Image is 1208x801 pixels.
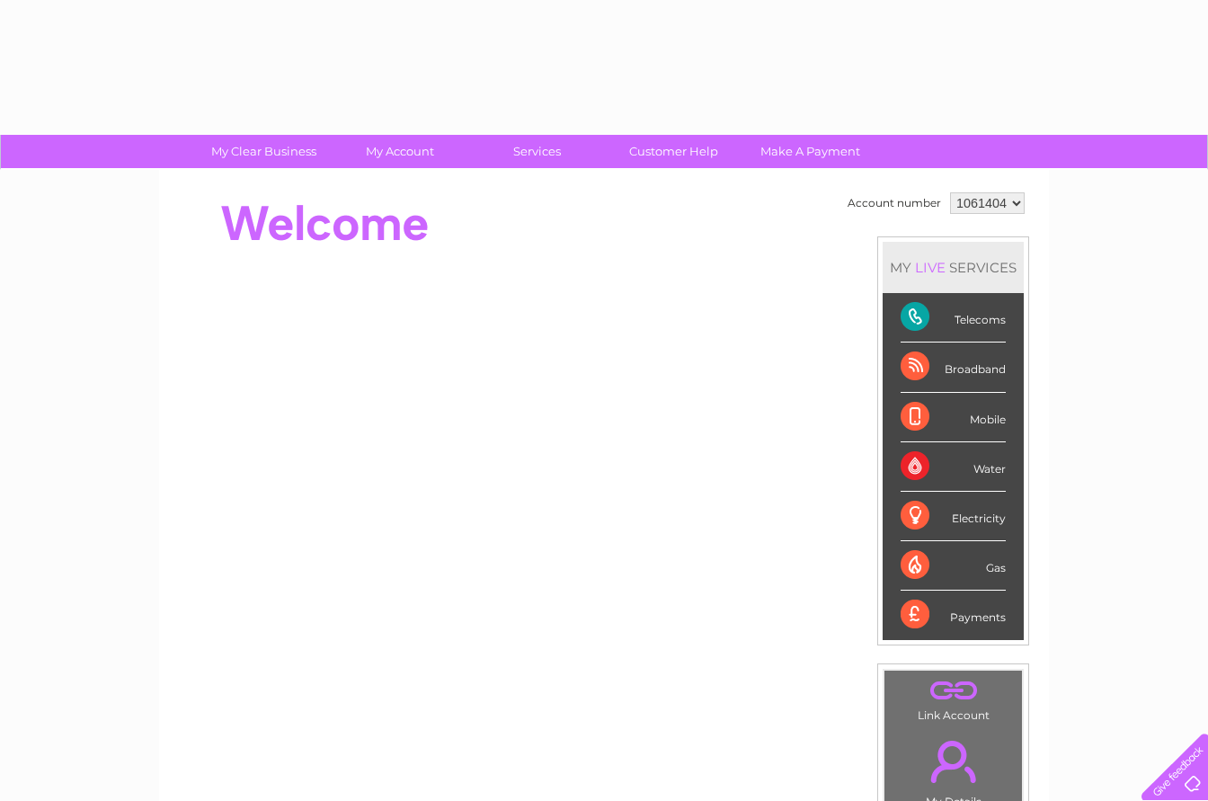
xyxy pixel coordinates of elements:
[736,135,884,168] a: Make A Payment
[901,393,1006,442] div: Mobile
[190,135,338,168] a: My Clear Business
[843,188,946,218] td: Account number
[901,442,1006,492] div: Water
[901,293,1006,343] div: Telecoms
[889,675,1017,707] a: .
[884,670,1023,726] td: Link Account
[326,135,475,168] a: My Account
[901,343,1006,392] div: Broadband
[889,730,1017,793] a: .
[901,541,1006,591] div: Gas
[600,135,748,168] a: Customer Help
[911,259,949,276] div: LIVE
[883,242,1024,293] div: MY SERVICES
[901,492,1006,541] div: Electricity
[463,135,611,168] a: Services
[901,591,1006,639] div: Payments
